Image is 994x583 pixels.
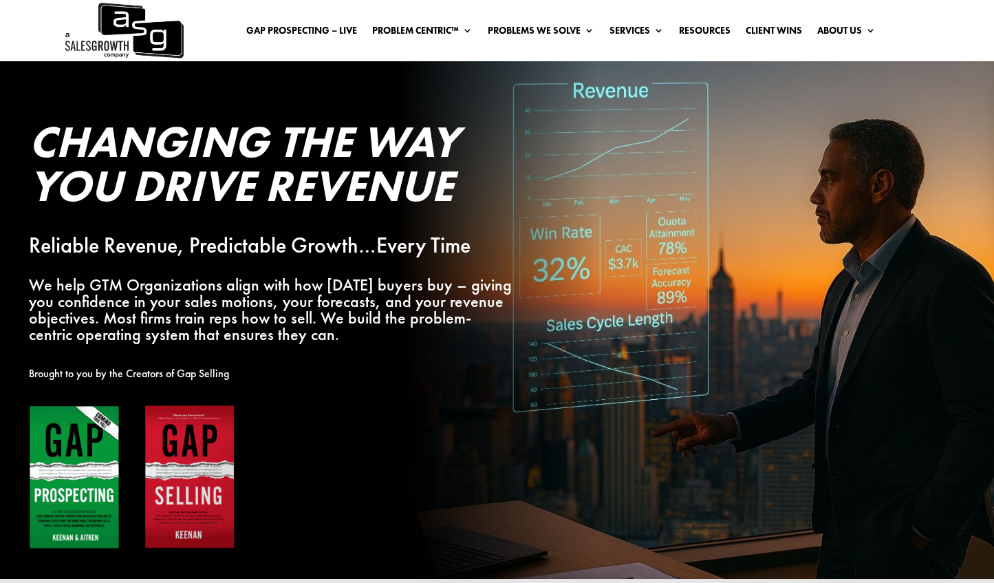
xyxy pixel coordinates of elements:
a: Services [609,25,664,41]
p: Reliable Revenue, Predictable Growth…Every Time [29,237,512,254]
a: Gap Prospecting – LIVE [246,25,357,41]
p: We help GTM Organizations align with how [DATE] buyers buy – giving you confidence in your sales ... [29,277,512,342]
a: Resources [679,25,731,41]
a: Client Wins [746,25,802,41]
h2: Changing the Way You Drive Revenue [29,120,512,215]
a: Problem Centric™ [372,25,473,41]
a: Problems We Solve [488,25,594,41]
a: About Us [817,25,876,41]
img: Gap Books [29,405,235,550]
p: Brought to you by the Creators of Gap Selling [29,365,512,382]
